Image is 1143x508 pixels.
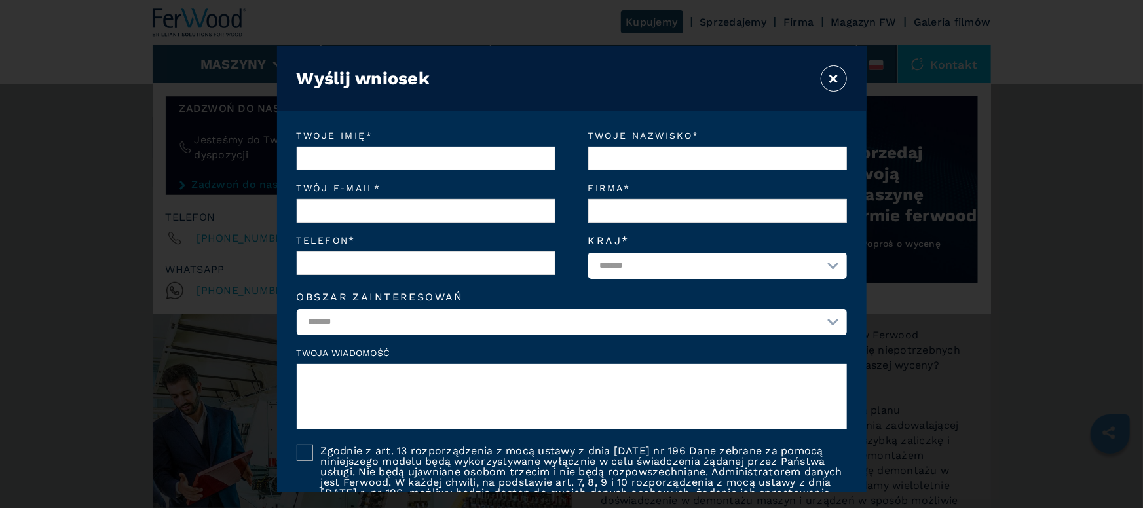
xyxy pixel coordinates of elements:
[297,348,847,357] label: Twoja wiadomość
[588,199,847,223] input: Firma*
[821,65,847,92] button: ×
[297,131,555,140] em: Twoje imię
[297,199,555,223] input: Twój e-mail*
[297,292,847,302] label: Obszar zainteresowań
[588,147,847,170] input: Twoje nazwisko*
[297,147,555,170] input: Twoje imię*
[297,251,555,275] input: Telefon*
[297,183,555,192] em: Twój e-mail
[297,236,555,245] em: Telefon
[588,236,847,246] label: Kraj
[588,183,847,192] em: Firma
[297,68,430,89] h3: Wyślij wniosek
[588,131,847,140] em: Twoje nazwisko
